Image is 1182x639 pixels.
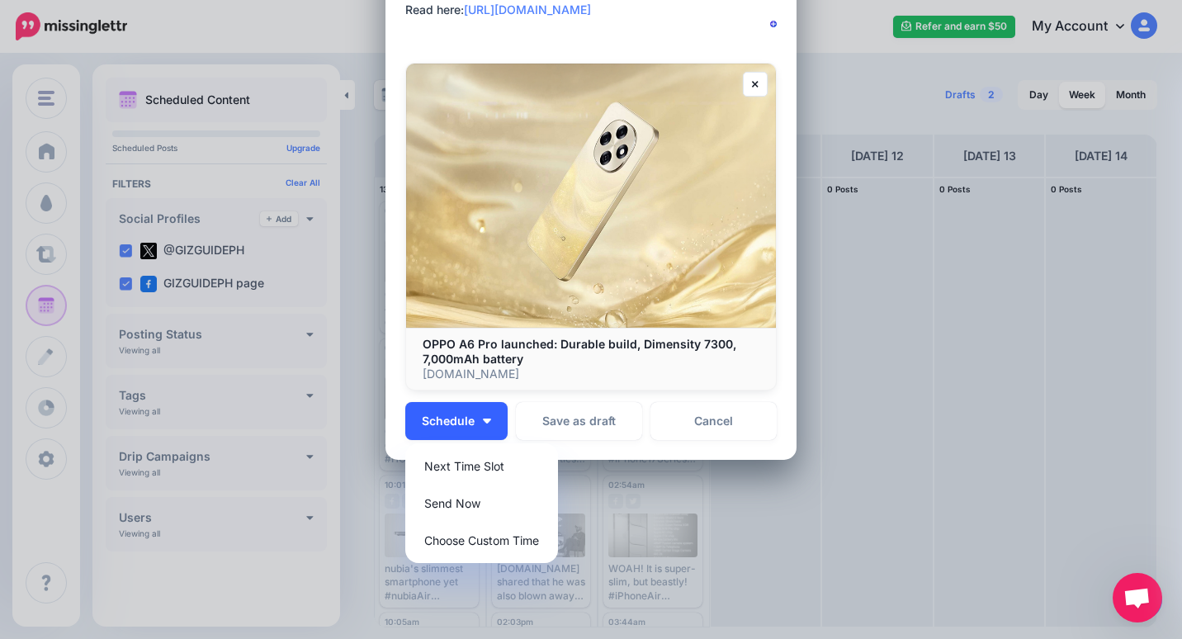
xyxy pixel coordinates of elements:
[405,443,558,563] div: Schedule
[422,415,475,427] span: Schedule
[483,419,491,424] img: arrow-down-white.png
[516,402,642,440] button: Save as draft
[406,64,776,329] img: OPPO A6 Pro launched: Durable build, Dimensity 7300, 7,000mAh battery
[650,402,777,440] a: Cancel
[412,524,551,556] a: Choose Custom Time
[405,402,508,440] button: Schedule
[412,487,551,519] a: Send Now
[412,450,551,482] a: Next Time Slot
[423,337,736,366] b: OPPO A6 Pro launched: Durable build, Dimensity 7300, 7,000mAh battery
[423,367,759,381] p: [DOMAIN_NAME]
